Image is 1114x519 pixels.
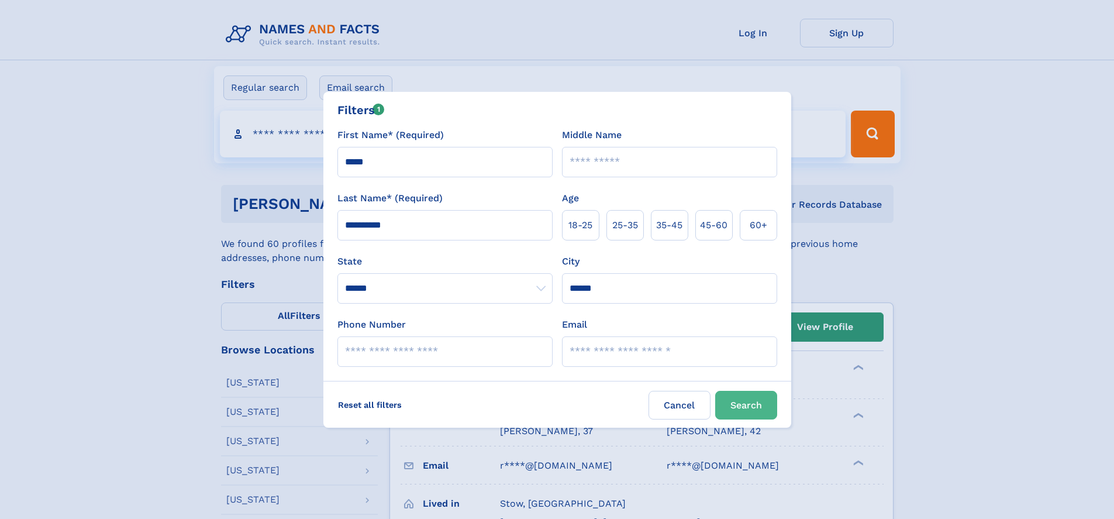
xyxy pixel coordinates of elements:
[337,191,443,205] label: Last Name* (Required)
[715,391,777,420] button: Search
[562,128,622,142] label: Middle Name
[337,101,385,119] div: Filters
[700,218,727,232] span: 45‑60
[330,391,409,419] label: Reset all filters
[750,218,767,232] span: 60+
[656,218,682,232] span: 35‑45
[562,255,580,269] label: City
[562,191,579,205] label: Age
[337,255,553,269] label: State
[612,218,638,232] span: 25‑35
[649,391,711,420] label: Cancel
[337,128,444,142] label: First Name* (Required)
[562,318,587,332] label: Email
[337,318,406,332] label: Phone Number
[568,218,592,232] span: 18‑25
